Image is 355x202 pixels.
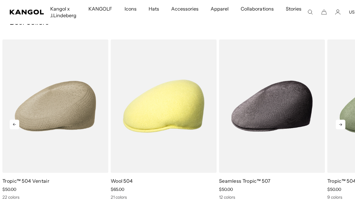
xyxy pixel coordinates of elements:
[219,39,325,173] img: Seamless Tropic™ 507
[111,178,133,184] a: Wool 504
[2,178,49,184] a: Tropic™ 504 Ventair
[307,9,313,15] summary: Search here
[10,10,44,14] a: Kangol
[111,194,217,200] div: 21 colors
[2,39,108,173] img: Tropic™ 504 Ventair
[2,194,108,200] div: 22 colors
[219,187,233,192] span: $50.00
[219,178,270,184] a: Seamless Tropic™ 507
[111,39,217,173] img: Wool 504
[219,194,325,200] div: 12 colors
[2,187,16,192] span: $50.00
[321,9,327,15] button: Cart
[111,187,124,192] span: $65.00
[327,187,341,192] span: $50.00
[108,39,217,200] div: 2 of 10
[335,9,341,15] a: Account
[217,39,325,200] div: 3 of 10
